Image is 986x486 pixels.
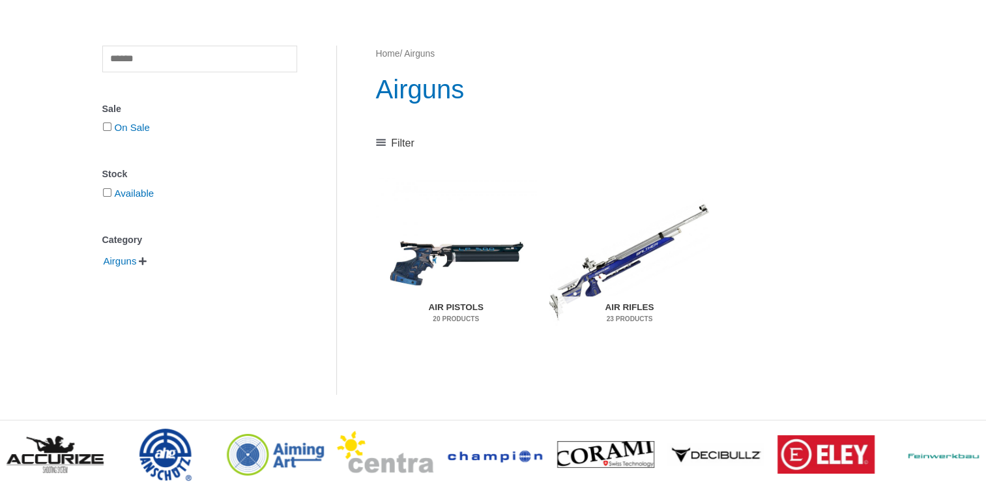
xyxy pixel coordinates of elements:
[391,134,414,153] span: Filter
[384,296,527,330] h2: Air Pistols
[102,250,138,272] span: Airguns
[777,435,875,473] img: brand logo
[115,188,154,199] a: Available
[549,178,710,346] img: Air Rifles
[376,46,884,63] nav: Breadcrumb
[376,178,536,346] a: Visit product category Air Pistols
[376,71,884,107] h1: Airguns
[103,122,111,131] input: On Sale
[558,296,701,330] h2: Air Rifles
[139,257,147,266] span: 
[115,122,150,133] a: On Sale
[376,178,536,346] img: Air Pistols
[549,178,710,346] a: Visit product category Air Rifles
[102,165,297,184] div: Stock
[376,49,400,59] a: Home
[376,134,414,153] a: Filter
[384,314,527,324] mark: 20 Products
[558,314,701,324] mark: 23 Products
[103,188,111,197] input: Available
[102,231,297,250] div: Category
[102,100,297,119] div: Sale
[102,255,138,266] a: Airguns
